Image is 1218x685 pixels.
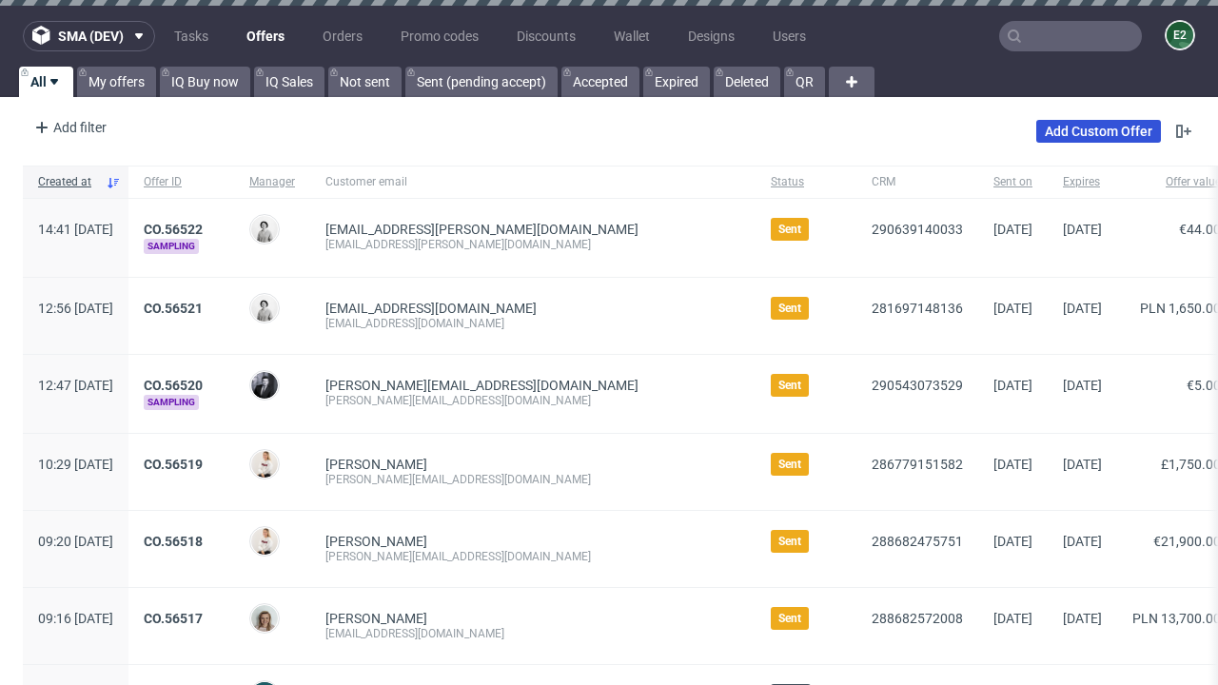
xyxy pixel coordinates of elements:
[993,378,1032,393] span: [DATE]
[144,457,203,472] a: CO.56519
[872,222,963,237] a: 290639140033
[778,301,801,316] span: Sent
[38,457,113,472] span: 10:29 [DATE]
[677,21,746,51] a: Designs
[325,316,740,331] div: [EMAIL_ADDRESS][DOMAIN_NAME]
[325,393,740,408] div: [PERSON_NAME][EMAIL_ADDRESS][DOMAIN_NAME]
[1063,301,1102,316] span: [DATE]
[251,605,278,632] img: Monika Poźniak
[714,67,780,97] a: Deleted
[251,216,278,243] img: Dudek Mariola
[1063,174,1102,190] span: Expires
[325,174,740,190] span: Customer email
[325,472,740,487] div: [PERSON_NAME][EMAIL_ADDRESS][DOMAIN_NAME]
[77,67,156,97] a: My offers
[235,21,296,51] a: Offers
[144,378,203,393] a: CO.56520
[872,174,963,190] span: CRM
[993,534,1032,549] span: [DATE]
[144,301,203,316] a: CO.56521
[23,21,155,51] button: sma (dev)
[325,457,427,472] a: [PERSON_NAME]
[38,378,113,393] span: 12:47 [DATE]
[505,21,587,51] a: Discounts
[251,451,278,478] img: Mari Fok
[1063,534,1102,549] span: [DATE]
[778,378,801,393] span: Sent
[19,67,73,97] a: All
[1063,378,1102,393] span: [DATE]
[325,611,427,626] a: [PERSON_NAME]
[251,528,278,555] img: Mari Fok
[38,534,113,549] span: 09:20 [DATE]
[325,534,427,549] a: [PERSON_NAME]
[144,222,203,237] a: CO.56522
[38,174,98,190] span: Created at
[328,67,402,97] a: Not sent
[325,301,537,316] span: [EMAIL_ADDRESS][DOMAIN_NAME]
[602,21,661,51] a: Wallet
[784,67,825,97] a: QR
[993,611,1032,626] span: [DATE]
[872,611,963,626] a: 288682572008
[778,611,801,626] span: Sent
[778,534,801,549] span: Sent
[872,301,963,316] a: 281697148136
[1167,22,1193,49] figcaption: e2
[27,112,110,143] div: Add filter
[761,21,817,51] a: Users
[254,67,324,97] a: IQ Sales
[1036,120,1161,143] a: Add Custom Offer
[993,457,1032,472] span: [DATE]
[872,534,963,549] a: 288682475751
[993,174,1032,190] span: Sent on
[251,372,278,399] img: Philippe Dubuy
[872,457,963,472] a: 286779151582
[144,174,219,190] span: Offer ID
[144,239,199,254] span: Sampling
[144,534,203,549] a: CO.56518
[561,67,639,97] a: Accepted
[778,222,801,237] span: Sent
[993,222,1032,237] span: [DATE]
[38,301,113,316] span: 12:56 [DATE]
[771,174,841,190] span: Status
[778,457,801,472] span: Sent
[160,67,250,97] a: IQ Buy now
[144,395,199,410] span: Sampling
[311,21,374,51] a: Orders
[1063,457,1102,472] span: [DATE]
[872,378,963,393] a: 290543073529
[643,67,710,97] a: Expired
[38,611,113,626] span: 09:16 [DATE]
[405,67,558,97] a: Sent (pending accept)
[389,21,490,51] a: Promo codes
[325,626,740,641] div: [EMAIL_ADDRESS][DOMAIN_NAME]
[1063,222,1102,237] span: [DATE]
[38,222,113,237] span: 14:41 [DATE]
[325,222,638,237] span: [EMAIL_ADDRESS][PERSON_NAME][DOMAIN_NAME]
[325,549,740,564] div: [PERSON_NAME][EMAIL_ADDRESS][DOMAIN_NAME]
[993,301,1032,316] span: [DATE]
[144,611,203,626] a: CO.56517
[163,21,220,51] a: Tasks
[325,237,740,252] div: [EMAIL_ADDRESS][PERSON_NAME][DOMAIN_NAME]
[1063,611,1102,626] span: [DATE]
[251,295,278,322] img: Dudek Mariola
[249,174,295,190] span: Manager
[325,378,638,393] span: [PERSON_NAME][EMAIL_ADDRESS][DOMAIN_NAME]
[58,29,124,43] span: sma (dev)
